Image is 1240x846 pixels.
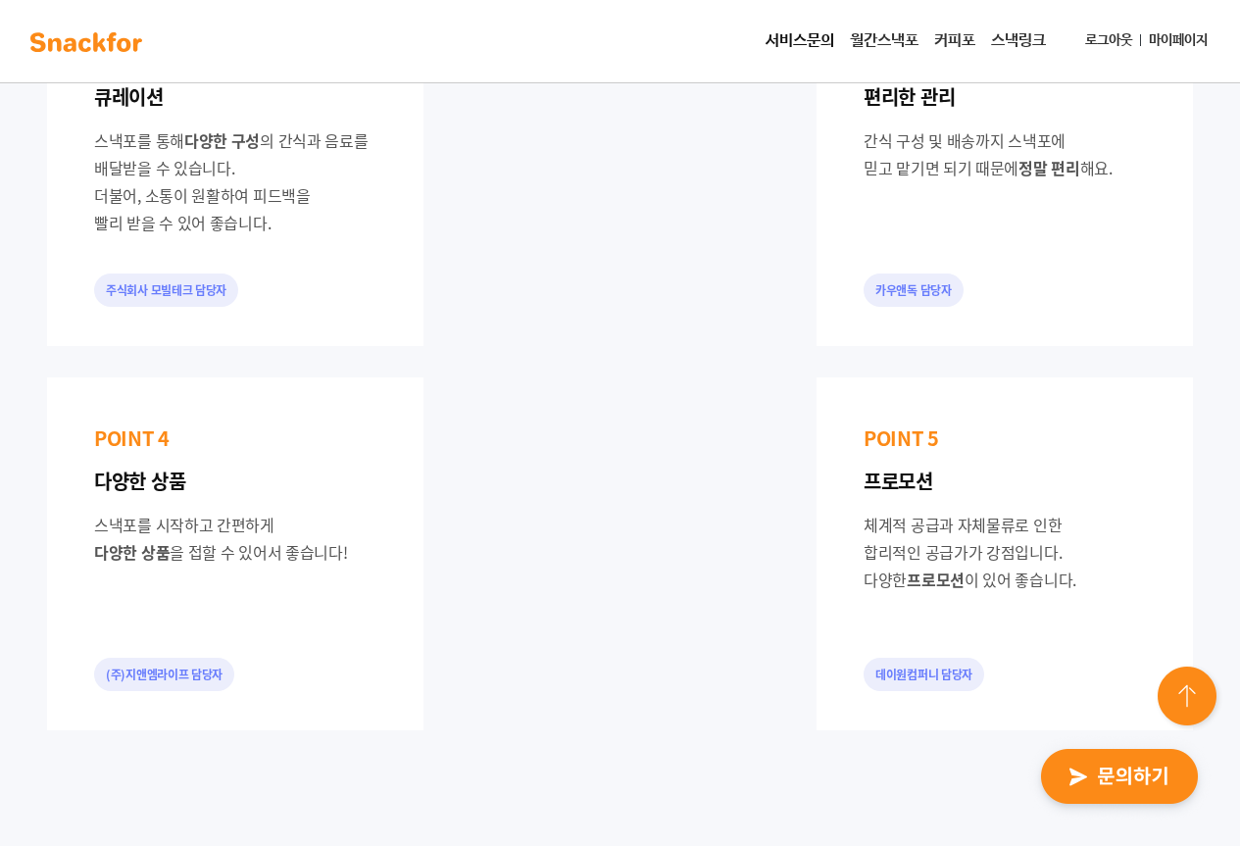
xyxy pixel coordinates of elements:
p: POINT 5 [864,424,1146,452]
span: 대화 [179,652,203,668]
p: POINT 4 [94,424,376,452]
span: 정말 편리 [1018,156,1080,179]
img: background-main-color.svg [25,26,148,58]
span: 홈 [62,651,74,667]
a: 홈 [6,622,129,671]
span: 설정 [303,651,326,667]
div: 카우앤독 담당자 [864,274,964,307]
div: 스낵포를 시작하고 간편하게 을 접할 수 있어서 좋습니다! [94,511,376,566]
div: 주식회사 모빌테크 담당자 [94,274,238,307]
a: 스낵링크 [983,22,1054,61]
a: 로그아웃 [1077,23,1140,59]
div: (주)지앤엠라이프 담당자 [94,658,234,691]
a: 커피포 [926,22,983,61]
a: 월간스낵포 [842,22,926,61]
a: 서비스문의 [758,22,842,61]
p: 다양한 상품 [94,468,376,495]
a: 설정 [253,622,376,671]
a: 대화 [129,622,253,671]
span: 다양한 상품 [94,540,170,564]
div: 스낵포를 통해 의 간식과 음료를 배달받을 수 있습니다. 더불어, 소통이 원활하여 피드백을 빨리 받을 수 있어 좋습니다. [94,126,376,236]
div: 데이원컴퍼니 담당자 [864,658,984,691]
span: 프로모션 [907,568,965,591]
a: 마이페이지 [1141,23,1215,59]
p: 프로모션 [864,468,1146,495]
div: 간식 구성 및 배송까지 스낵포에 믿고 맡기면 되기 때문에 해요. [864,126,1146,181]
div: 체계적 공급과 자체물류로 인한 합리적인 공급가가 강점입니다. 다양한 이 있어 좋습니다. [864,511,1146,593]
p: 편리한 관리 [864,83,1146,111]
span: 다양한 구성 [184,128,260,152]
p: 큐레이션 [94,83,376,111]
img: floating-button [1154,663,1224,733]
